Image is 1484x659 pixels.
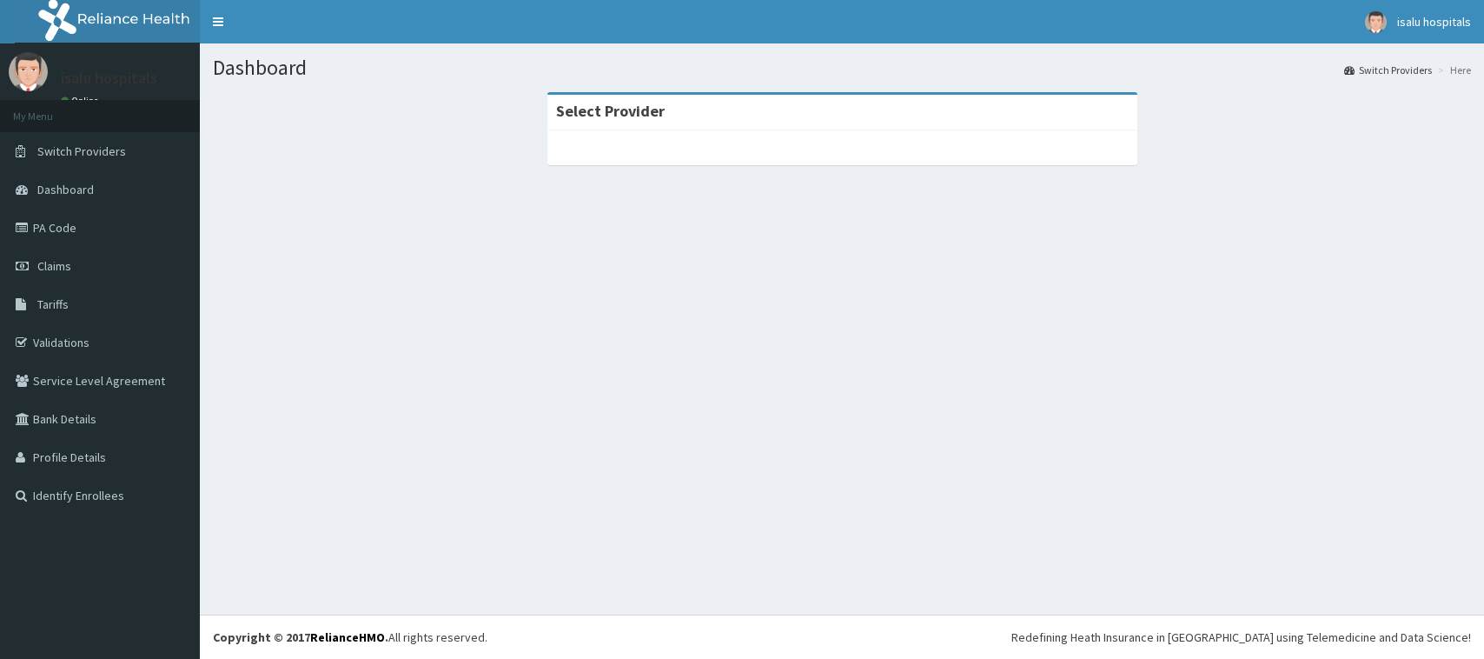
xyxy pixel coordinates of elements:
[556,101,665,121] strong: Select Provider
[37,258,71,274] span: Claims
[61,95,103,107] a: Online
[213,57,1471,79] h1: Dashboard
[213,629,388,645] strong: Copyright © 2017 .
[37,182,94,197] span: Dashboard
[1434,63,1471,77] li: Here
[9,52,48,91] img: User Image
[37,296,69,312] span: Tariffs
[310,629,385,645] a: RelianceHMO
[1397,14,1471,30] span: isalu hospitals
[37,143,126,159] span: Switch Providers
[1365,11,1387,33] img: User Image
[1011,629,1471,646] div: Redefining Heath Insurance in [GEOGRAPHIC_DATA] using Telemedicine and Data Science!
[200,615,1484,659] footer: All rights reserved.
[61,70,157,86] p: isalu hospitals
[1344,63,1432,77] a: Switch Providers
